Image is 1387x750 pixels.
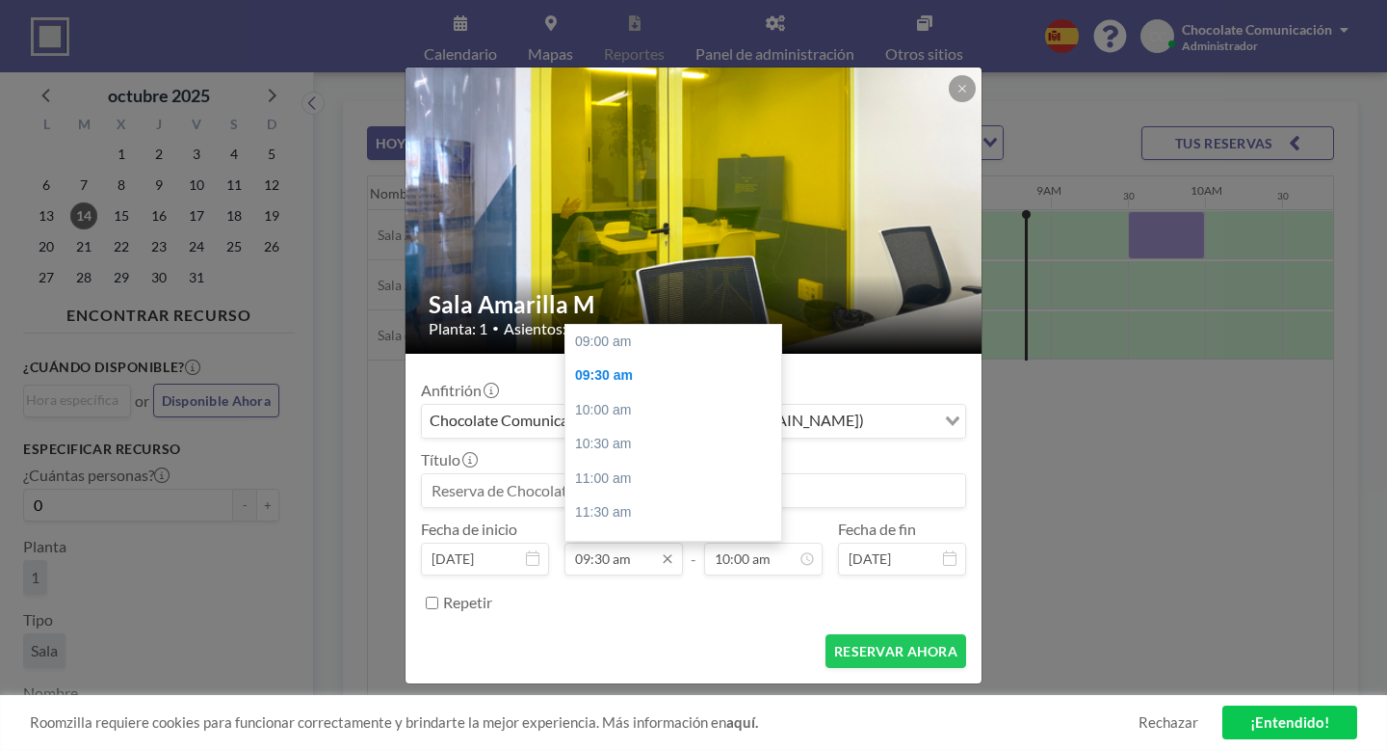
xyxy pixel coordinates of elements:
input: Search for option [870,409,933,434]
span: Asientos: 1 [504,319,578,338]
h2: Sala Amarilla M [429,290,960,319]
label: Fecha de fin [838,520,916,539]
label: Título [421,450,476,469]
div: 09:00 am [565,325,792,360]
div: 09:30 am [565,359,792,393]
div: 10:00 am [565,393,792,428]
span: Chocolate Comunicación ([EMAIL_ADDRESS][DOMAIN_NAME]) [426,409,868,434]
a: Rechazar [1138,713,1198,732]
div: 11:00 am [565,462,792,496]
div: 12:00 pm [565,530,792,565]
label: Fecha de inicio [421,520,517,539]
span: Roomzilla requiere cookies para funcionar correctamente y brindarte la mejor experiencia. Más inf... [30,713,1138,732]
label: Repetir [443,593,492,612]
span: • [492,321,499,335]
a: aquí. [726,713,758,731]
input: Reserva de Chocolate [422,474,965,507]
a: ¡Entendido! [1222,706,1357,739]
div: Search for option [422,405,965,438]
div: 11:30 am [565,496,792,530]
span: - [691,526,696,569]
span: Planta: 1 [429,319,487,338]
button: RESERVAR AHORA [825,634,966,668]
div: 10:30 am [565,427,792,462]
label: Anfitrión [421,381,497,400]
